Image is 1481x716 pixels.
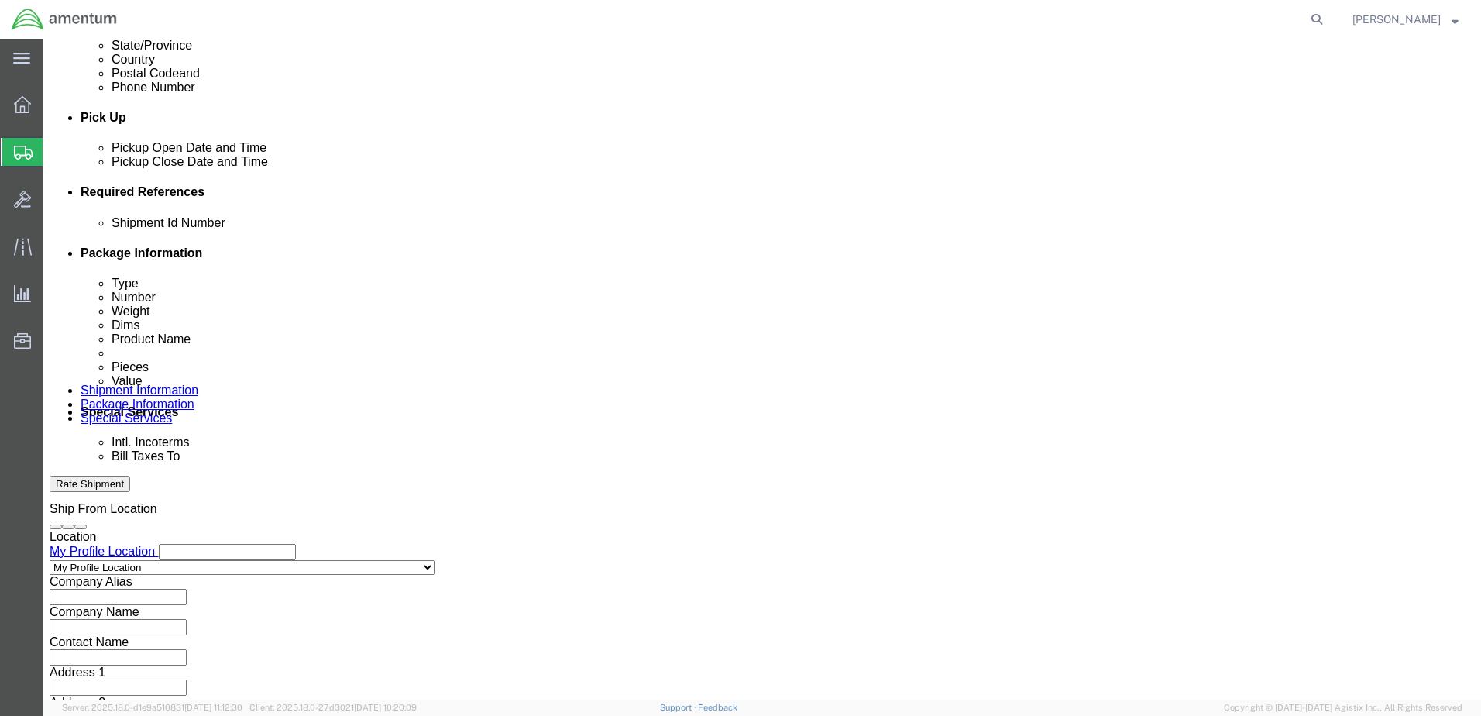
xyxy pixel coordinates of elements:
[1352,11,1441,28] span: Scott Meyers
[698,703,737,712] a: Feedback
[249,703,417,712] span: Client: 2025.18.0-27d3021
[354,703,417,712] span: [DATE] 10:20:09
[1352,10,1459,29] button: [PERSON_NAME]
[1224,701,1462,714] span: Copyright © [DATE]-[DATE] Agistix Inc., All Rights Reserved
[43,39,1481,700] iframe: FS Legacy Container
[62,703,242,712] span: Server: 2025.18.0-d1e9a510831
[660,703,699,712] a: Support
[184,703,242,712] span: [DATE] 11:12:30
[11,8,118,31] img: logo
